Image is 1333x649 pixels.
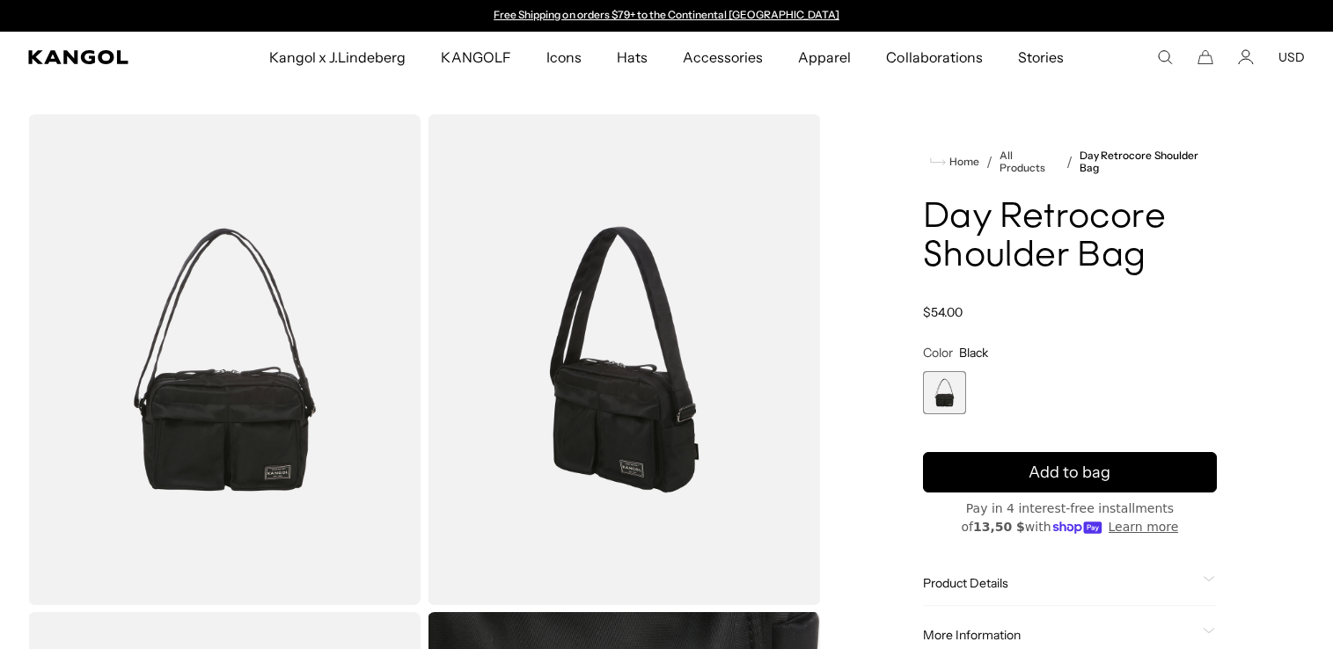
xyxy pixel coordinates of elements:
slideshow-component: Announcement bar [486,9,848,23]
summary: Search here [1157,49,1173,65]
span: Product Details [923,575,1196,591]
a: Icons [529,32,599,83]
span: Add to bag [1029,461,1110,485]
div: 1 of 2 [486,9,848,23]
a: Free Shipping on orders $79+ to the Continental [GEOGRAPHIC_DATA] [494,8,839,21]
button: Cart [1198,49,1213,65]
a: Accessories [665,32,780,83]
a: Home [930,154,979,170]
a: KANGOLF [423,32,528,83]
h1: Day Retrocore Shoulder Bag [923,199,1217,276]
span: Color [923,345,953,361]
span: Apparel [798,32,851,83]
button: USD [1278,49,1305,65]
span: Icons [546,32,582,83]
a: Day Retrocore Shoulder Bag [1080,149,1217,174]
a: Hats [599,32,665,83]
a: Collaborations [868,32,1000,83]
nav: breadcrumbs [923,149,1217,174]
a: All Products [1000,149,1059,174]
li: / [1059,151,1073,172]
a: Kangol x J.Lindeberg [252,32,424,83]
label: Black [923,371,966,414]
span: Collaborations [886,32,982,83]
a: Apparel [780,32,868,83]
a: Account [1238,49,1254,65]
span: KANGOLF [441,32,510,83]
a: Stories [1000,32,1081,83]
span: Stories [1018,32,1064,83]
img: color-black [28,114,421,605]
div: Announcement [486,9,848,23]
span: Kangol x J.Lindeberg [269,32,406,83]
span: Hats [617,32,648,83]
span: More Information [923,627,1196,643]
li: / [979,151,992,172]
img: color-black [428,114,820,605]
div: 1 of 1 [923,371,966,414]
span: Black [959,345,988,361]
a: Kangol [28,50,177,64]
button: Add to bag [923,452,1217,492]
span: Accessories [683,32,763,83]
span: Home [946,156,979,168]
span: $54.00 [923,304,963,320]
